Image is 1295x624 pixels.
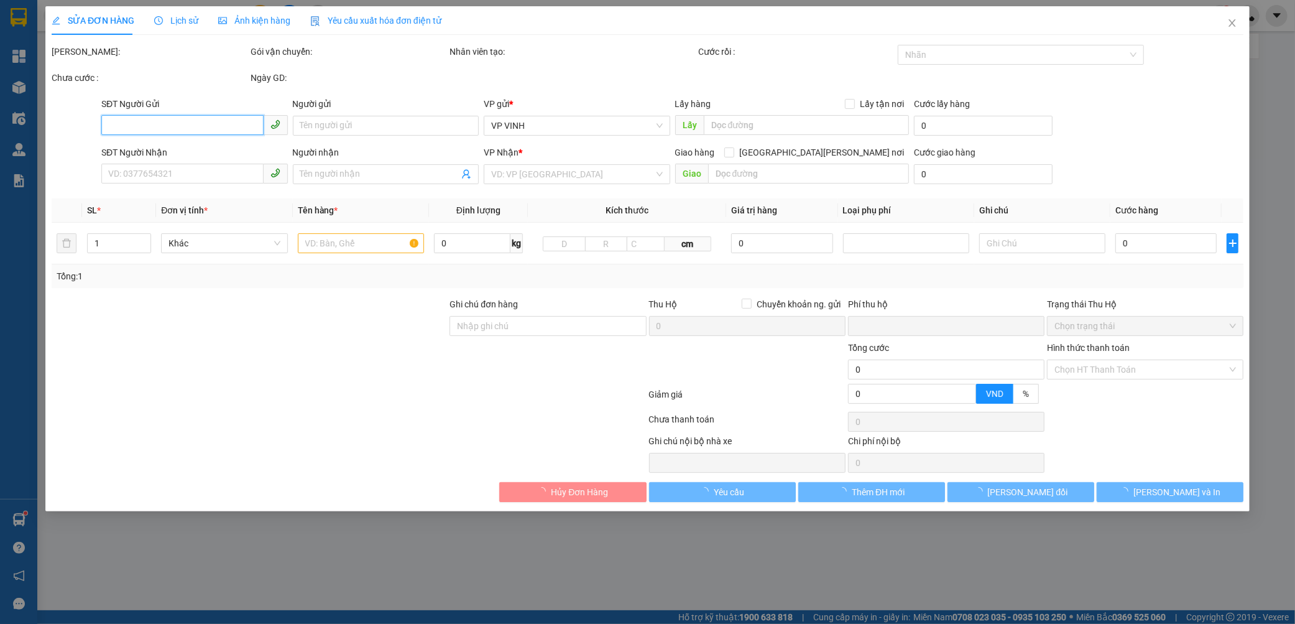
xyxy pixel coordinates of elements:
button: [PERSON_NAME] đổi [947,482,1094,502]
label: Cước giao hàng [914,147,975,157]
span: kg [510,233,523,253]
span: Lịch sử [154,16,198,26]
span: phone [270,168,280,178]
span: Hủy Đơn Hàng [551,485,608,499]
span: Cước hàng [1115,205,1158,215]
div: SĐT Người Nhận [101,146,288,159]
div: Chưa cước : [52,71,248,85]
th: Loại phụ phí [837,198,974,223]
span: loading [700,487,714,496]
span: VP Nhận [484,147,518,157]
span: Ảnh kiện hàng [218,16,290,26]
span: user-add [461,169,471,179]
span: picture [218,16,227,25]
span: Thêm ĐH mới [852,485,905,499]
span: [GEOGRAPHIC_DATA][PERSON_NAME] nơi [734,146,909,159]
span: SL [87,205,97,215]
span: clock-circle [154,16,163,25]
div: Cước rồi : [699,45,895,58]
span: Định lượng [456,205,500,215]
div: Tổng: 1 [57,269,500,283]
div: SĐT Người Gửi [101,97,288,111]
button: [PERSON_NAME] và In [1097,482,1243,502]
div: Người nhận [292,146,479,159]
span: Lấy [675,115,704,135]
span: [PERSON_NAME] và In [1133,485,1220,499]
span: loading [537,487,551,496]
label: Hình thức thanh toán [1047,343,1130,353]
img: icon [310,16,320,26]
button: Close [1215,6,1250,41]
span: Giá trị hàng [731,205,777,215]
input: Ghi chú đơn hàng [449,316,646,336]
input: D [543,236,585,251]
div: Ghi chú nội bộ nhà xe [648,434,845,453]
span: Thu Hộ [648,299,677,309]
input: Cước giao hàng [914,164,1053,184]
input: Ghi Chú [979,233,1105,253]
span: Lấy tận nơi [855,97,909,111]
span: Giao [675,164,708,184]
span: % [1023,389,1029,399]
span: Yêu cầu [714,485,744,499]
div: Giảm giá [648,388,847,409]
span: VND [986,389,1003,399]
span: Giao hàng [675,147,715,157]
span: close [1227,18,1237,28]
input: Dọc đường [708,164,909,184]
span: Đơn vị tính [161,205,208,215]
div: Chi phí nội bộ [848,434,1044,453]
span: Yêu cầu xuất hóa đơn điện tử [310,16,441,26]
span: Tên hàng [297,205,338,215]
span: [PERSON_NAME] đổi [987,485,1067,499]
span: cm [665,236,711,251]
span: loading [838,487,852,496]
div: Nhân viên tạo: [449,45,696,58]
button: delete [57,233,76,253]
span: phone [270,119,280,129]
button: Hủy Đơn Hàng [499,482,646,502]
button: Yêu cầu [649,482,796,502]
span: Kích thước [606,205,648,215]
span: Lấy hàng [675,99,711,109]
div: [PERSON_NAME]: [52,45,248,58]
label: Cước lấy hàng [914,99,970,109]
span: Khác [168,234,280,253]
span: loading [1120,487,1133,496]
label: Ghi chú đơn hàng [449,299,518,309]
div: Gói vận chuyển: [251,45,447,58]
input: Cước lấy hàng [914,116,1053,136]
span: plus [1227,238,1238,248]
span: Chuyển khoản ng. gửi [752,297,846,311]
span: VP VINH [491,116,663,135]
input: C [627,236,665,251]
div: Phí thu hộ [848,297,1044,316]
div: VP gửi [484,97,670,111]
input: VD: Bàn, Ghế [297,233,423,253]
div: Người gửi [292,97,479,111]
span: loading [974,487,987,496]
div: Ngày GD: [251,71,447,85]
span: Chọn trạng thái [1054,317,1236,335]
input: Dọc đường [704,115,909,135]
span: Tổng cước [848,343,889,353]
span: SỬA ĐƠN HÀNG [52,16,134,26]
th: Ghi chú [974,198,1110,223]
div: Trạng thái Thu Hộ [1047,297,1243,311]
span: edit [52,16,60,25]
button: plus [1227,233,1238,253]
div: Chưa thanh toán [648,412,847,434]
input: R [584,236,627,251]
button: Thêm ĐH mới [798,482,945,502]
